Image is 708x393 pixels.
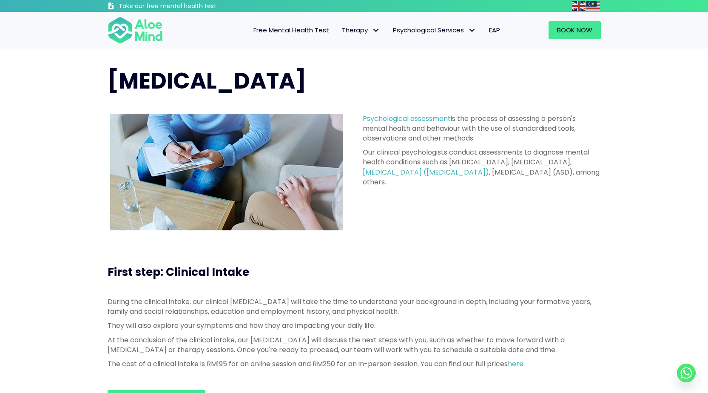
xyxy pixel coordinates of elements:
a: Book Now [549,21,601,39]
p: During the clinical intake, our clinical [MEDICAL_DATA] will take the time to understand your bac... [108,297,601,316]
span: EAP [489,26,500,34]
a: EAP [483,21,506,39]
span: [MEDICAL_DATA] [108,65,306,96]
span: Therapy: submenu [370,24,382,37]
a: Free Mental Health Test [247,21,336,39]
p: Our clinical psychologists conduct assessments to diagnose mental health conditions such as [MEDI... [363,147,601,187]
nav: Menu [174,21,506,39]
span: Psychological Services [393,26,476,34]
span: Psychological Services: submenu [466,24,478,37]
p: At the conclusion of the clinical intake, our [MEDICAL_DATA] will discuss the next steps with you... [108,335,601,355]
a: English [572,1,586,11]
img: Aloe mind Logo [108,16,163,44]
a: Malay [586,1,601,11]
a: Whatsapp [677,364,696,382]
h3: Take our free mental health test [119,2,262,11]
img: psychological assessment [110,114,343,230]
span: Book Now [557,26,592,34]
a: [MEDICAL_DATA] ([MEDICAL_DATA]) [363,167,489,177]
p: They will also explore your symptoms and how they are impacting your daily life. [108,321,601,330]
span: First step: Clinical Intake [108,264,249,280]
a: Psychological ServicesPsychological Services: submenu [387,21,483,39]
a: Take our free mental health test [108,2,262,12]
span: Therapy [342,26,380,34]
a: TherapyTherapy: submenu [336,21,387,39]
span: Free Mental Health Test [253,26,329,34]
img: en [572,1,586,11]
p: The cost of a clinical intake is RM195 for an online session and RM250 for an in-person session. ... [108,359,601,369]
a: here [508,359,523,369]
p: is the process of assessing a person's mental health and behaviour with the use of standardised t... [363,114,601,143]
a: Psychological assessment [363,114,451,123]
img: ms [586,1,600,11]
